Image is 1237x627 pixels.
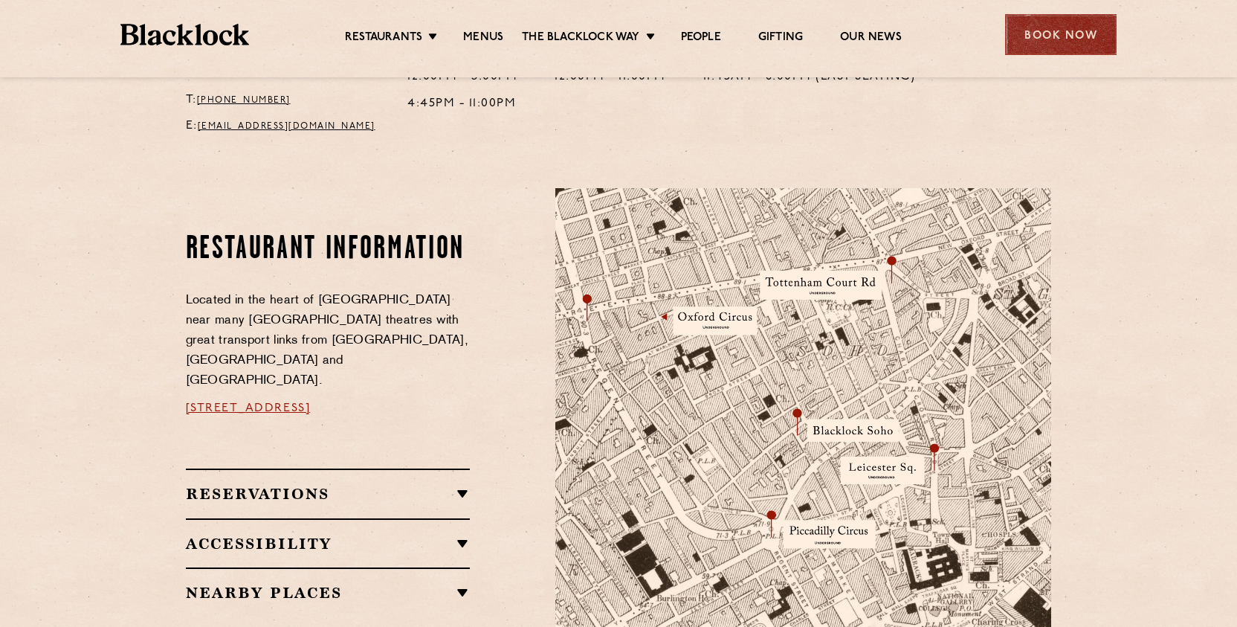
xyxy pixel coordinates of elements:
a: [PHONE_NUMBER] [197,96,291,105]
p: T: [186,91,386,110]
p: 12:00pm - 11:00pm [555,68,666,87]
div: Book Now [1005,14,1117,55]
a: People [681,30,721,47]
p: 12:00pm - 3:00pm [407,68,517,87]
p: 11:45am - 8:00pm (Last seating) [703,68,916,87]
img: BL_Textured_Logo-footer-cropped.svg [120,24,249,45]
p: 4:45pm - 11:00pm [407,94,517,114]
a: Gifting [758,30,803,47]
a: The Blacklock Way [522,30,639,47]
a: Our News [840,30,902,47]
a: [STREET_ADDRESS] [186,402,311,414]
p: Located in the heart of [GEOGRAPHIC_DATA] near many [GEOGRAPHIC_DATA] theatres with great transpo... [186,291,471,391]
h2: Restaurant information [186,231,471,269]
h2: Nearby Places [186,584,471,602]
a: [EMAIL_ADDRESS][DOMAIN_NAME] [198,122,375,131]
a: Restaurants [345,30,422,47]
h2: Accessibility [186,535,471,553]
a: Menus [463,30,503,47]
p: E: [186,117,386,136]
h2: Reservations [186,485,471,503]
